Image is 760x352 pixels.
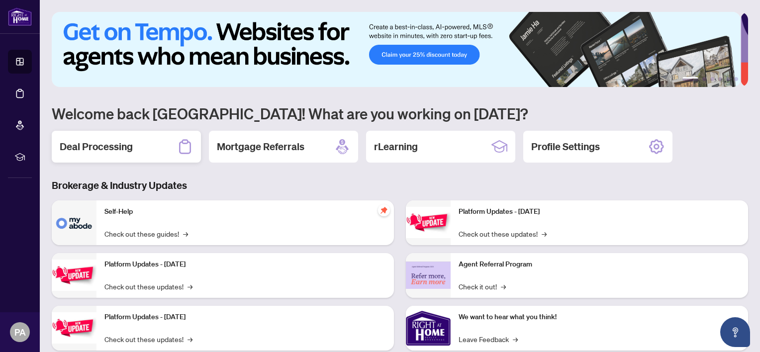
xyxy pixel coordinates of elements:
h2: Profile Settings [531,140,600,154]
span: → [183,228,188,239]
h2: Mortgage Referrals [217,140,304,154]
h2: rLearning [374,140,418,154]
img: Platform Updates - July 21, 2025 [52,312,96,344]
h1: Welcome back [GEOGRAPHIC_DATA]! What are you working on [DATE]? [52,104,748,123]
a: Check out these updates!→ [459,228,547,239]
span: PA [14,325,26,339]
span: → [542,228,547,239]
span: pushpin [378,204,390,216]
img: Self-Help [52,200,96,245]
button: 6 [734,77,738,81]
p: Agent Referral Program [459,259,740,270]
span: → [188,334,192,345]
p: Platform Updates - [DATE] [104,312,386,323]
button: 5 [726,77,730,81]
span: → [188,281,192,292]
img: logo [8,7,32,26]
img: Platform Updates - June 23, 2025 [406,207,451,238]
a: Check out these updates!→ [104,281,192,292]
p: Platform Updates - [DATE] [104,259,386,270]
img: Agent Referral Program [406,262,451,289]
button: 3 [710,77,714,81]
a: Check out these updates!→ [104,334,192,345]
button: 2 [702,77,706,81]
a: Check it out!→ [459,281,506,292]
a: Leave Feedback→ [459,334,518,345]
h2: Deal Processing [60,140,133,154]
h3: Brokerage & Industry Updates [52,178,748,192]
a: Check out these guides!→ [104,228,188,239]
span: → [513,334,518,345]
button: Open asap [720,317,750,347]
p: Self-Help [104,206,386,217]
button: 4 [718,77,722,81]
p: We want to hear what you think! [459,312,740,323]
img: Slide 0 [52,12,741,87]
button: 1 [682,77,698,81]
span: → [501,281,506,292]
img: Platform Updates - September 16, 2025 [52,260,96,291]
img: We want to hear what you think! [406,306,451,351]
p: Platform Updates - [DATE] [459,206,740,217]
